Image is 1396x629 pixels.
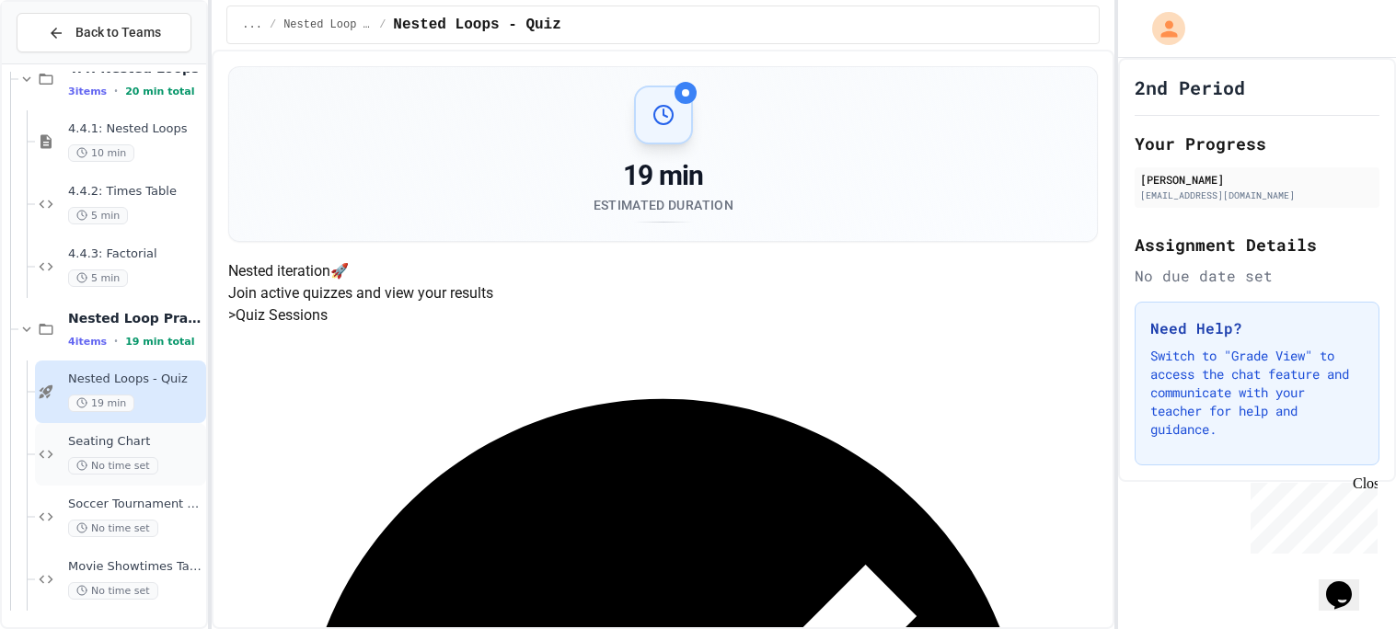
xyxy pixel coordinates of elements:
[228,282,1098,304] p: Join active quizzes and view your results
[17,13,191,52] button: Back to Teams
[594,196,733,214] div: Estimated Duration
[1243,475,1378,554] iframe: chat widget
[379,17,386,32] span: /
[270,17,276,32] span: /
[68,86,107,97] span: 3 items
[125,336,194,348] span: 19 min total
[242,17,262,32] span: ...
[7,7,127,117] div: Chat with us now!Close
[68,559,202,575] span: Movie Showtimes Table
[68,184,202,200] span: 4.4.2: Times Table
[1319,555,1378,611] iframe: chat widget
[393,14,560,36] span: Nested Loops - Quiz
[68,336,107,348] span: 4 items
[68,372,202,387] span: Nested Loops - Quiz
[1135,131,1379,156] h2: Your Progress
[283,17,372,32] span: Nested Loop Practice
[1140,189,1374,202] div: [EMAIL_ADDRESS][DOMAIN_NAME]
[1135,265,1379,287] div: No due date set
[68,497,202,512] span: Soccer Tournament Schedule
[114,334,118,349] span: •
[594,159,733,192] div: 19 min
[1150,317,1364,339] h3: Need Help?
[1135,232,1379,257] h2: Assignment Details
[68,310,202,326] span: Nested Loop Practice
[68,144,134,162] span: 10 min
[125,86,194,97] span: 20 min total
[114,84,118,98] span: •
[68,207,128,224] span: 5 min
[1133,7,1190,50] div: My Account
[75,23,161,42] span: Back to Teams
[1150,347,1364,439] p: Switch to "Grade View" to access the chat feature and communicate with your teacher for help and ...
[1140,171,1374,188] div: [PERSON_NAME]
[228,304,1098,326] h5: > Quiz Sessions
[68,246,202,262] span: 4.4.3: Factorial
[1135,74,1245,100] h1: 2nd Period
[68,269,128,287] span: 5 min
[68,434,202,450] span: Seating Chart
[68,395,134,412] span: 19 min
[68,121,202,137] span: 4.4.1: Nested Loops
[68,457,158,475] span: No time set
[68,520,158,537] span: No time set
[228,260,1098,282] h4: Nested iteration 🚀
[68,582,158,600] span: No time set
